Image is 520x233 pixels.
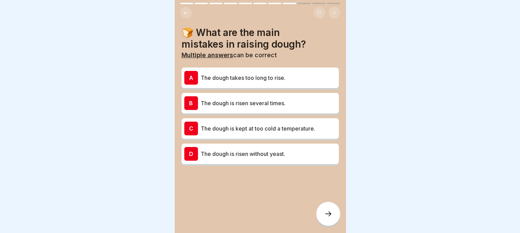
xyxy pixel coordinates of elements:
[201,99,336,107] p: The dough is risen several times.
[182,51,339,59] p: can be correct
[201,124,336,133] p: The dough is kept at too cold a temperature.
[184,96,198,110] div: B
[182,51,233,59] b: Multiple answers
[184,147,198,161] div: D
[184,122,198,135] div: C
[201,150,336,158] p: The dough is risen without yeast.
[182,27,339,50] h4: 🍞 What are the main mistakes in raising dough?
[201,74,336,82] p: The dough takes too long to rise.
[184,71,198,85] div: A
